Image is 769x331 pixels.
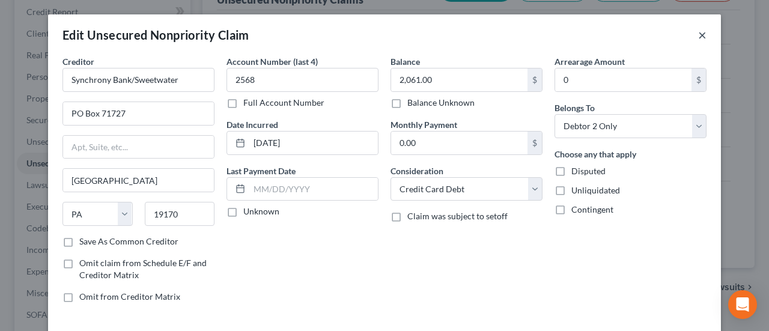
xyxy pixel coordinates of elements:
label: Balance Unknown [407,97,475,109]
label: Account Number (last 4) [226,55,318,68]
div: $ [527,132,542,154]
span: Disputed [571,166,606,176]
span: Belongs To [555,103,595,113]
label: Balance [391,55,420,68]
div: $ [527,68,542,91]
input: XXXX [226,68,378,92]
label: Monthly Payment [391,118,457,131]
input: Enter city... [63,169,214,192]
input: 0.00 [391,68,527,91]
div: Edit Unsecured Nonpriority Claim [62,26,249,43]
label: Arrearage Amount [555,55,625,68]
input: 0.00 [391,132,527,154]
div: Open Intercom Messenger [728,290,757,319]
label: Last Payment Date [226,165,296,177]
span: Unliquidated [571,185,620,195]
input: 0.00 [555,68,691,91]
input: Apt, Suite, etc... [63,136,214,159]
input: MM/DD/YYYY [249,132,378,154]
label: Consideration [391,165,443,177]
input: Search creditor by name... [62,68,214,92]
label: Full Account Number [243,97,324,109]
label: Save As Common Creditor [79,235,178,247]
label: Unknown [243,205,279,217]
input: Enter address... [63,102,214,125]
label: Choose any that apply [555,148,636,160]
div: $ [691,68,706,91]
span: Omit from Creditor Matrix [79,291,180,302]
span: Omit claim from Schedule E/F and Creditor Matrix [79,258,207,280]
input: Enter zip... [145,202,215,226]
label: Date Incurred [226,118,278,131]
span: Creditor [62,56,94,67]
button: × [698,28,707,42]
span: Contingent [571,204,613,214]
span: Claim was subject to setoff [407,211,508,221]
input: MM/DD/YYYY [249,178,378,201]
